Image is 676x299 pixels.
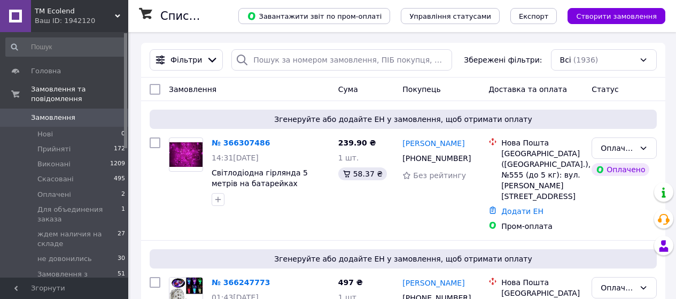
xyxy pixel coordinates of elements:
span: 239.90 ₴ [338,139,376,147]
span: Замовлення та повідомлення [31,85,128,104]
span: 495 [114,174,125,184]
button: Експорт [510,8,557,24]
span: Експорт [519,12,549,20]
span: Cума [338,85,358,94]
span: Завантажити звіт по пром-оплаті [247,11,382,21]
span: 14:31[DATE] [212,154,259,162]
span: ждем наличия на складе [37,229,118,249]
a: № 366247773 [212,278,270,287]
div: Оплачено [601,282,635,294]
span: не довонились [37,254,92,264]
span: 497 ₴ [338,278,363,287]
span: Виконані [37,159,71,169]
span: 2 [121,190,125,200]
span: Покупець [402,85,440,94]
span: 1 [121,205,125,224]
span: Замовлення з [PERSON_NAME] [37,270,118,289]
div: Ваш ID: 1942120 [35,16,128,26]
span: 30 [118,254,125,264]
span: Оплачені [37,190,71,200]
span: [PHONE_NUMBER] [402,154,471,163]
div: Нова Пошта [501,137,583,148]
div: [GEOGRAPHIC_DATA] ([GEOGRAPHIC_DATA].), №555 (до 5 кг): вул. [PERSON_NAME][STREET_ADDRESS] [501,148,583,202]
span: 51 [118,270,125,289]
span: 27 [118,229,125,249]
img: Фото товару [169,142,203,167]
span: (1936) [573,56,599,64]
a: Додати ЕН [501,207,543,216]
a: № 366307486 [212,139,270,147]
span: Фільтри [170,55,202,65]
div: Нова Пошта [501,277,583,288]
span: 0 [121,129,125,139]
button: Завантажити звіт по пром-оплаті [238,8,390,24]
span: Для объединения заказа [37,205,121,224]
span: Без рейтингу [413,171,466,180]
div: Оплачено [592,163,649,176]
div: Пром-оплата [501,221,583,232]
a: Фото товару [169,137,203,172]
span: Збережені фільтри: [464,55,542,65]
span: Головна [31,66,61,76]
span: Доставка та оплата [488,85,567,94]
span: Згенеруйте або додайте ЕН у замовлення, щоб отримати оплату [154,254,652,264]
span: Згенеруйте або додайте ЕН у замовлення, щоб отримати оплату [154,114,652,125]
span: Прийняті [37,144,71,154]
span: Замовлення [31,113,75,122]
input: Пошук за номером замовлення, ПІБ покупця, номером телефону, Email, номером накладної [231,49,452,71]
span: Всі [560,55,571,65]
span: 1209 [110,159,125,169]
span: 1 шт. [338,154,359,162]
span: Замовлення [169,85,216,94]
a: [PERSON_NAME] [402,138,464,149]
h1: Список замовлень [160,10,269,22]
div: Оплачено [601,142,635,154]
button: Управління статусами [401,8,500,24]
input: Пошук [5,37,126,57]
span: 172 [114,144,125,154]
a: Світлодіодна гірлянда 5 метрів на батарейках фіолетовий ECOLEND [212,168,308,198]
span: TM Ecolend [35,6,115,16]
button: Створити замовлення [568,8,665,24]
span: Статус [592,85,619,94]
a: Створити замовлення [557,11,665,20]
span: Створити замовлення [576,12,657,20]
span: Управління статусами [409,12,491,20]
span: Скасовані [37,174,74,184]
a: [PERSON_NAME] [402,278,464,288]
div: 58.37 ₴ [338,167,387,180]
span: Нові [37,129,53,139]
